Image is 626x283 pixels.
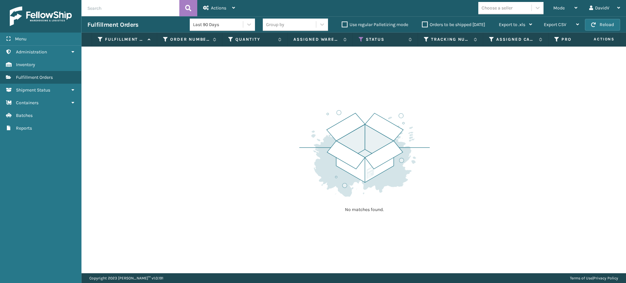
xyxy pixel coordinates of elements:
[573,34,619,45] span: Actions
[89,273,163,283] p: Copyright 2023 [PERSON_NAME]™ v 1.0.191
[211,5,226,11] span: Actions
[570,273,618,283] div: |
[561,36,601,42] label: Product SKU
[431,36,470,42] label: Tracking Number
[170,36,210,42] label: Order Number
[16,113,33,118] span: Batches
[87,21,138,29] h3: Fulfillment Orders
[422,22,485,27] label: Orders to be shipped [DATE]
[499,22,525,27] span: Export to .xls
[193,21,244,28] div: Last 90 Days
[10,7,72,26] img: logo
[496,36,536,42] label: Assigned Carrier Service
[593,276,618,280] a: Privacy Policy
[366,36,405,42] label: Status
[544,22,566,27] span: Export CSV
[342,22,408,27] label: Use regular Palletizing mode
[235,36,275,42] label: Quantity
[16,100,38,106] span: Containers
[105,36,144,42] label: Fulfillment Order Id
[553,5,565,11] span: Mode
[16,49,47,55] span: Administration
[293,36,340,42] label: Assigned Warehouse
[570,276,592,280] a: Terms of Use
[16,125,32,131] span: Reports
[15,36,26,42] span: Menu
[585,19,620,31] button: Reload
[482,5,513,11] div: Choose a seller
[16,87,50,93] span: Shipment Status
[16,75,53,80] span: Fulfillment Orders
[16,62,35,67] span: Inventory
[266,21,284,28] div: Group by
